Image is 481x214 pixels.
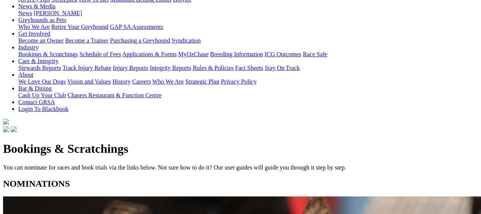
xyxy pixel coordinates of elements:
a: Industry [18,44,38,51]
a: Track Injury Rebate [62,65,111,71]
a: [PERSON_NAME] [34,10,82,16]
a: Become a Trainer [65,37,109,44]
a: About [18,71,34,78]
a: Cash Up Your Club [18,92,66,98]
a: Vision and Values [67,78,111,85]
a: GAP SA Assessments [110,24,163,30]
a: Bar & Dining [18,85,52,92]
a: Rules & Policies [193,65,234,71]
a: Contact GRSA [18,99,55,105]
a: Syndication [172,37,201,44]
a: ICG Outcomes [265,51,301,57]
a: Integrity Reports [150,65,191,71]
img: logo-grsa-white.png [3,119,9,125]
a: History [112,78,131,85]
a: Login To Blackbook [18,106,69,112]
a: Care & Integrity [18,58,59,64]
h1: Bookings & Scratchings [3,142,478,156]
a: Breeding Information [210,51,263,57]
a: Privacy Policy [221,78,257,85]
div: About [18,78,478,85]
div: Bar & Dining [18,92,478,99]
a: Who We Are [152,78,184,85]
a: Stay On Track [265,65,300,71]
a: MyOzChase [178,51,209,57]
h2: NOMINATIONS [3,179,478,189]
a: Who We Are [18,24,50,30]
a: Injury Reports [113,65,148,71]
a: Purchasing a Greyhound [110,37,170,44]
div: Get Involved [18,37,478,44]
a: Bookings & Scratchings [18,51,78,57]
a: Greyhounds as Pets [18,17,66,23]
a: Strategic Plan [185,78,219,85]
a: Schedule of Fees [79,51,121,57]
a: News & Media [18,3,56,10]
div: Industry [18,51,478,58]
img: facebook.svg [3,126,9,132]
a: Stewards Reports [18,65,61,71]
div: Care & Integrity [18,65,478,71]
a: Get Involved [18,30,50,37]
a: Careers [132,78,151,85]
a: Chasers Restaurant & Function Centre [67,92,161,98]
a: Become an Owner [18,37,64,44]
a: Fact Sheets [235,65,263,71]
a: Applications & Forms [122,51,177,57]
a: Retire Your Greyhound [51,24,109,30]
p: You can nominate for races and book trials via the links below. Not sure how to do it? Our user g... [3,164,478,171]
div: News & Media [18,10,478,17]
a: We Love Our Dogs [18,78,66,85]
a: News [18,10,32,16]
a: Race Safe [303,51,327,57]
div: Greyhounds as Pets [18,24,478,30]
img: twitter.svg [11,126,17,132]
